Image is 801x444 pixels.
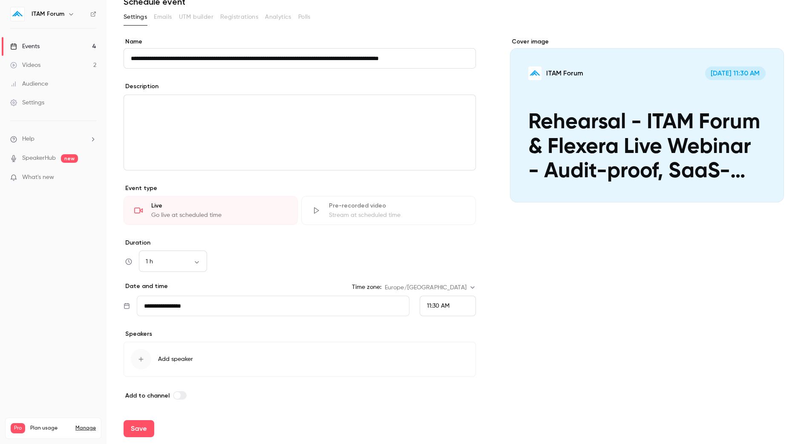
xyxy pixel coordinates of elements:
[151,202,287,210] div: Live
[124,82,158,91] label: Description
[124,95,475,170] div: editor
[158,355,193,363] span: Add speaker
[179,13,213,22] span: UTM builder
[10,135,96,144] li: help-dropdown-opener
[124,10,147,24] button: Settings
[298,13,311,22] span: Polls
[75,425,96,432] a: Manage
[329,202,465,210] div: Pre-recorded video
[22,173,54,182] span: What's new
[124,420,154,437] button: Save
[124,282,168,291] p: Date and time
[139,257,207,266] div: 1 h
[510,37,784,46] label: Cover image
[11,423,25,433] span: Pro
[420,296,476,316] div: From
[10,98,44,107] div: Settings
[220,13,258,22] span: Registrations
[86,174,96,182] iframe: Noticeable Trigger
[30,425,70,432] span: Plan usage
[10,61,40,69] div: Videos
[124,184,476,193] p: Event type
[124,95,476,170] section: description
[61,154,78,163] span: new
[265,13,291,22] span: Analytics
[10,80,48,88] div: Audience
[10,42,40,51] div: Events
[151,211,287,219] div: Go live at scheduled time
[124,196,298,225] div: LiveGo live at scheduled time
[124,330,476,338] p: Speakers
[301,196,475,225] div: Pre-recorded videoStream at scheduled time
[32,10,64,18] h6: ITAM Forum
[22,154,56,163] a: SpeakerHub
[510,37,784,202] section: Cover image
[352,283,381,291] label: Time zone:
[124,37,476,46] label: Name
[124,342,476,377] button: Add speaker
[11,7,24,21] img: ITAM Forum
[154,13,172,22] span: Emails
[329,211,465,219] div: Stream at scheduled time
[22,135,35,144] span: Help
[427,303,449,309] span: 11:30 AM
[124,239,476,247] label: Duration
[385,283,476,292] div: Europe/[GEOGRAPHIC_DATA]
[125,392,170,399] span: Add to channel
